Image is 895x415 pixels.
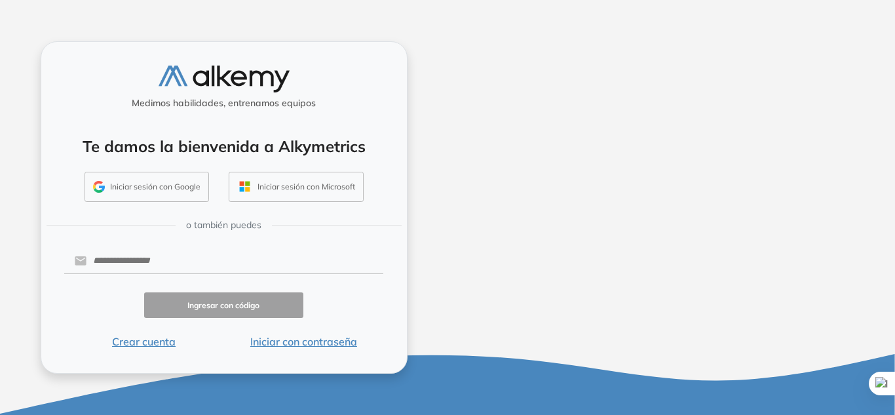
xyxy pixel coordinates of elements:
[223,334,383,349] button: Iniciar con contraseña
[64,334,224,349] button: Crear cuenta
[186,218,261,232] span: o también puedes
[159,66,290,92] img: logo-alkemy
[93,181,105,193] img: GMAIL_ICON
[229,172,364,202] button: Iniciar sesión con Microsoft
[237,179,252,194] img: OUTLOOK_ICON
[144,292,304,318] button: Ingresar con código
[58,137,390,156] h4: Te damos la bienvenida a Alkymetrics
[47,98,402,109] h5: Medimos habilidades, entrenamos equipos
[85,172,209,202] button: Iniciar sesión con Google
